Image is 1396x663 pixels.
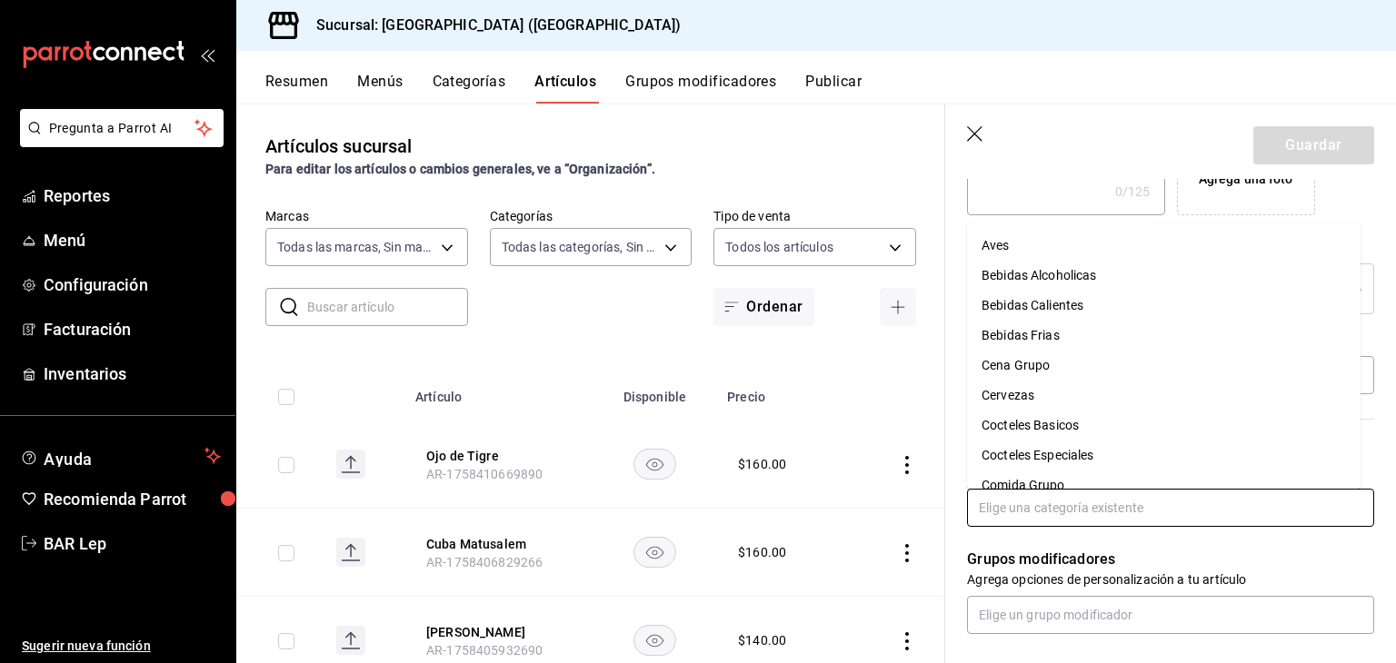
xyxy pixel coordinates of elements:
button: Resumen [265,73,328,104]
p: Grupos modificadores [967,549,1374,570]
button: availability-product [633,537,676,568]
li: Cervezas [967,381,1361,411]
li: Cena Grupo [967,351,1361,381]
th: Disponible [593,362,716,421]
span: Todas las categorías, Sin categoría [502,238,659,256]
span: Todos los artículos [725,238,833,256]
a: Pregunta a Parrot AI [13,132,224,151]
button: actions [898,456,916,474]
span: AR-1758406829266 [426,555,543,569]
button: Grupos modificadores [625,73,776,104]
p: Agrega opciones de personalización a tu artículo [967,570,1374,589]
strong: Para editar los artículos o cambios generales, ve a “Organización”. [265,162,655,176]
li: Bebidas Calientes [967,291,1361,321]
li: Aves [967,231,1361,261]
button: Artículos [534,73,596,104]
button: Pregunta a Parrot AI [20,109,224,147]
button: edit-product-location [426,447,572,465]
button: Menús [357,73,403,104]
label: Categorías [490,210,693,223]
span: AR-1758410669890 [426,467,543,481]
span: Configuración [44,272,221,297]
div: Agrega una foto [1199,170,1293,189]
span: Inventarios [44,361,221,386]
h3: Sucursal: [GEOGRAPHIC_DATA] ([GEOGRAPHIC_DATA]) [302,15,681,36]
li: Cocteles Basicos [967,411,1361,440]
button: Categorías [433,73,506,104]
span: Recomienda Parrot [44,487,221,511]
button: availability-product [633,449,676,480]
span: Reportes [44,183,221,208]
li: Comida Grupo [967,470,1361,500]
button: edit-product-location [426,623,572,641]
input: Elige una categoría existente [967,489,1374,527]
div: $ 160.00 [738,455,786,473]
button: availability-product [633,625,676,656]
span: Ayuda [44,445,197,467]
span: Facturación [44,317,221,341]
label: Tipo de venta [713,210,916,223]
span: Pregunta a Parrot AI [49,119,195,138]
label: Marcas [265,210,468,223]
li: Cocteles Especiales [967,440,1361,470]
div: 0 /125 [1115,183,1151,201]
span: Todas las marcas, Sin marca [277,238,434,256]
input: Elige un grupo modificador [967,596,1374,634]
div: Artículos sucursal [265,133,412,160]
button: edit-product-location [426,535,572,553]
button: actions [898,632,916,650]
input: Buscar artículo [307,289,468,325]
button: open_drawer_menu [200,47,214,62]
span: AR-1758405932690 [426,643,543,658]
button: actions [898,544,916,562]
button: Publicar [805,73,862,104]
button: Ordenar [713,288,813,326]
div: $ 160.00 [738,543,786,561]
th: Artículo [404,362,593,421]
div: $ 140.00 [738,631,786,649]
th: Precio [716,362,847,421]
li: Bebidas Frias [967,321,1361,351]
span: Sugerir nueva función [22,637,221,656]
li: Bebidas Alcoholicas [967,261,1361,291]
span: BAR Lep [44,531,221,556]
div: navigation tabs [265,73,1396,104]
span: Menú [44,228,221,252]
